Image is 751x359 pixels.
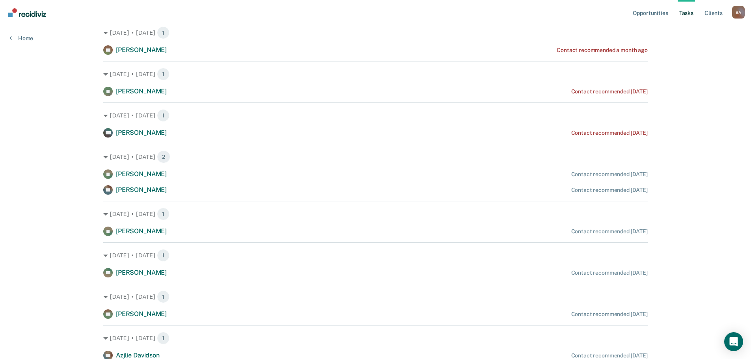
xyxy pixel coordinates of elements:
div: [DATE] • [DATE] 1 [103,109,648,122]
span: 1 [157,208,170,220]
div: Contact recommended [DATE] [571,270,648,276]
div: [DATE] • [DATE] 1 [103,208,648,220]
span: 1 [157,109,170,122]
div: Contact recommended [DATE] [571,311,648,318]
span: [PERSON_NAME] [116,186,167,193]
div: Contact recommended a month ago [557,47,648,54]
span: 1 [157,68,170,80]
img: Recidiviz [8,8,46,17]
span: [PERSON_NAME] [116,170,167,178]
button: Profile dropdown button [732,6,745,19]
span: 1 [157,249,170,262]
span: 1 [157,290,170,303]
div: Contact recommended [DATE] [571,352,648,359]
div: B A [732,6,745,19]
div: Open Intercom Messenger [724,332,743,351]
a: Home [9,35,33,42]
div: Contact recommended [DATE] [571,130,648,136]
div: Contact recommended [DATE] [571,171,648,178]
span: 1 [157,332,170,344]
div: [DATE] • [DATE] 1 [103,290,648,303]
div: [DATE] • [DATE] 2 [103,151,648,163]
div: [DATE] • [DATE] 1 [103,26,648,39]
div: Contact recommended [DATE] [571,228,648,235]
span: [PERSON_NAME] [116,227,167,235]
span: [PERSON_NAME] [116,46,167,54]
span: [PERSON_NAME] [116,269,167,276]
div: [DATE] • [DATE] 1 [103,249,648,262]
div: Contact recommended [DATE] [571,187,648,193]
span: Azjlie Davidson [116,352,160,359]
div: [DATE] • [DATE] 1 [103,68,648,80]
span: 2 [157,151,170,163]
div: Contact recommended [DATE] [571,88,648,95]
span: [PERSON_NAME] [116,87,167,95]
div: [DATE] • [DATE] 1 [103,332,648,344]
span: [PERSON_NAME] [116,310,167,318]
span: 1 [157,26,170,39]
span: [PERSON_NAME] [116,129,167,136]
